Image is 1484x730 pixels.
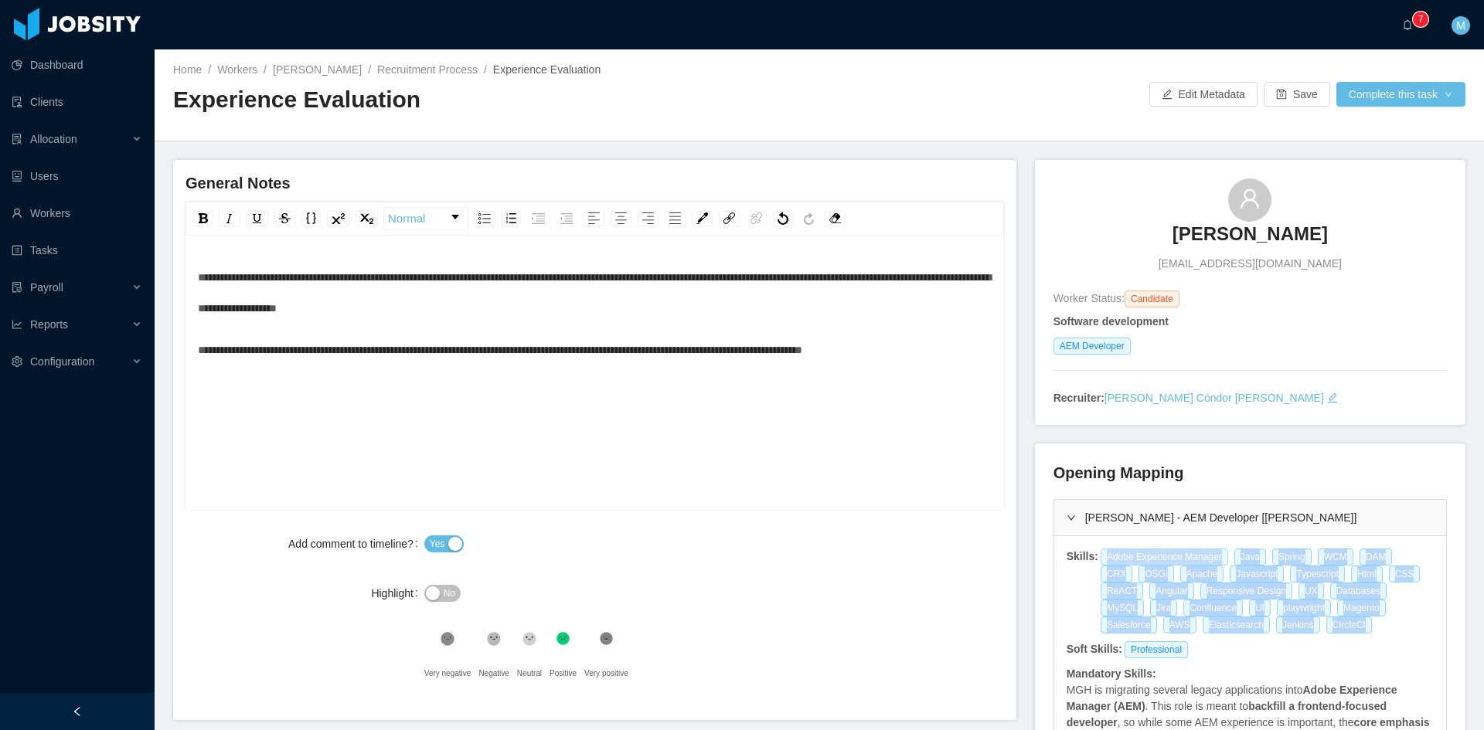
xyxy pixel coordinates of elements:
[556,211,577,226] div: Outdent
[12,356,22,367] i: icon: setting
[799,211,819,226] div: Redo
[381,207,471,230] div: rdw-block-control
[1101,582,1143,599] span: ReACT
[665,211,686,226] div: Justify
[1336,82,1465,107] button: Complete this taskicon: down
[584,658,628,689] div: Very positive
[173,84,819,116] h2: Experience Evaluation
[30,133,77,145] span: Allocation
[217,63,257,76] a: Workers
[746,211,767,226] div: Unlink
[173,63,202,76] a: Home
[273,63,362,76] a: [PERSON_NAME]
[1053,315,1169,328] strong: Software development
[1150,599,1177,616] span: Jira
[1067,684,1397,712] strong: Adobe Experience Manager (AEM)
[371,587,424,599] label: Highlight
[471,207,580,230] div: rdw-list-control
[1418,12,1424,27] p: 7
[1234,548,1266,565] span: Java
[1330,582,1387,599] span: Databases
[1277,599,1331,616] span: playwright
[30,281,63,294] span: Payroll
[1318,548,1353,565] span: WCM
[1239,188,1261,209] i: icon: user
[444,586,455,601] span: No
[1149,82,1258,107] button: icon: editEdit Metadata
[478,658,509,689] div: Negative
[424,658,471,689] div: Very negative
[1173,222,1328,246] h3: [PERSON_NAME]
[247,211,268,226] div: Underline
[825,211,846,226] div: Remove
[638,211,659,226] div: Right
[716,207,770,230] div: rdw-link-control
[1053,338,1131,355] span: AEM Developer
[198,262,992,532] div: rdw-editor
[1101,599,1144,616] span: MySQL
[12,198,142,229] a: icon: userWorkers
[30,318,68,331] span: Reports
[773,211,793,226] div: Undo
[1149,582,1193,599] span: Angular
[822,207,849,230] div: rdw-remove-control
[689,207,716,230] div: rdw-color-picker
[1104,392,1324,404] a: [PERSON_NAME] Cóndor [PERSON_NAME]
[193,211,213,226] div: Bold
[288,538,424,550] label: Add comment to timeline?
[264,63,267,76] span: /
[1054,500,1446,535] div: icon: right[PERSON_NAME] - AEM Developer [[PERSON_NAME]]
[12,161,142,192] a: icon: robotUsers
[1125,641,1188,658] span: Professional
[1276,616,1320,633] span: Jenkins
[384,208,468,229] a: Block Type
[1298,582,1324,599] span: UX
[185,202,1004,510] div: rdw-wrapper
[1327,392,1338,403] i: icon: edit
[12,49,142,80] a: icon: pie-chartDashboard
[1272,548,1312,565] span: Spring
[1101,616,1157,633] span: Salesforce
[474,211,495,226] div: Unordered
[208,63,211,76] span: /
[770,207,822,230] div: rdw-history-control
[377,63,478,76] a: Recruitment Process
[1139,565,1173,582] span: OSGi
[611,211,631,226] div: Center
[517,658,542,689] div: Neutral
[1351,565,1383,582] span: Html
[30,355,94,368] span: Configuration
[1159,256,1342,272] span: [EMAIL_ADDRESS][DOMAIN_NAME]
[1053,392,1104,404] strong: Recruiter:
[1402,19,1413,30] i: icon: bell
[12,235,142,266] a: icon: profileTasks
[190,207,381,230] div: rdw-inline-control
[719,211,740,226] div: Link
[388,203,425,234] span: Normal
[1067,550,1098,562] strong: Skills:
[1101,565,1132,582] span: CRX
[1413,12,1428,27] sup: 7
[12,319,22,330] i: icon: line-chart
[274,211,295,226] div: Strikethrough
[1203,616,1270,633] span: Elasticsearch
[1180,565,1224,582] span: Apache
[1249,599,1271,616] span: UI
[430,536,445,552] span: Yes
[1101,548,1228,565] span: Adobe Experience Manager
[527,211,550,226] div: Indent
[1290,565,1345,582] span: Typescript
[1125,290,1179,307] span: Candidate
[368,63,371,76] span: /
[1163,616,1196,633] span: AWS
[301,211,321,226] div: Monospace
[580,207,689,230] div: rdw-textalign-control
[185,202,1004,236] div: rdw-toolbar
[12,87,142,117] a: icon: auditClients
[356,211,378,226] div: Subscript
[1067,667,1156,680] strong: Mandatory Skills:
[185,172,1004,194] h4: General Notes
[550,658,577,689] div: Positive
[12,134,22,144] i: icon: solution
[1200,582,1292,599] span: Responsive Design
